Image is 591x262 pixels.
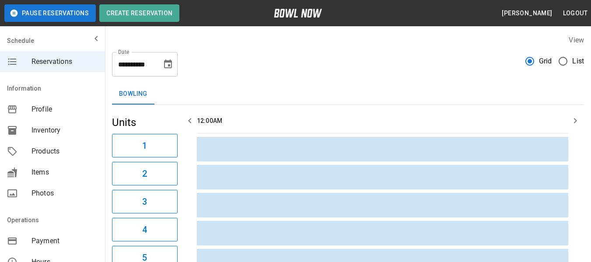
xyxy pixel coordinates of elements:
button: Pause Reservations [4,4,96,22]
span: Photos [31,188,98,199]
button: [PERSON_NAME] [498,5,556,21]
h6: 2 [142,167,147,181]
span: Reservations [31,56,98,67]
button: Create Reservation [99,4,179,22]
h6: 4 [142,223,147,237]
h5: Units [112,115,178,129]
img: logo [274,9,322,17]
span: Grid [539,56,552,66]
span: Inventory [31,125,98,136]
span: Products [31,146,98,157]
button: 3 [112,190,178,213]
span: Profile [31,104,98,115]
button: Logout [560,5,591,21]
span: List [572,56,584,66]
h6: 3 [142,195,147,209]
span: Items [31,167,98,178]
h6: 1 [142,139,147,153]
button: 2 [112,162,178,185]
span: Payment [31,236,98,246]
button: 4 [112,218,178,241]
button: Bowling [112,84,154,105]
label: View [569,36,584,44]
th: 12:00AM [197,108,568,133]
button: Choose date, selected date is Sep 29, 2025 [159,56,177,73]
div: inventory tabs [112,84,584,105]
button: 1 [112,134,178,157]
